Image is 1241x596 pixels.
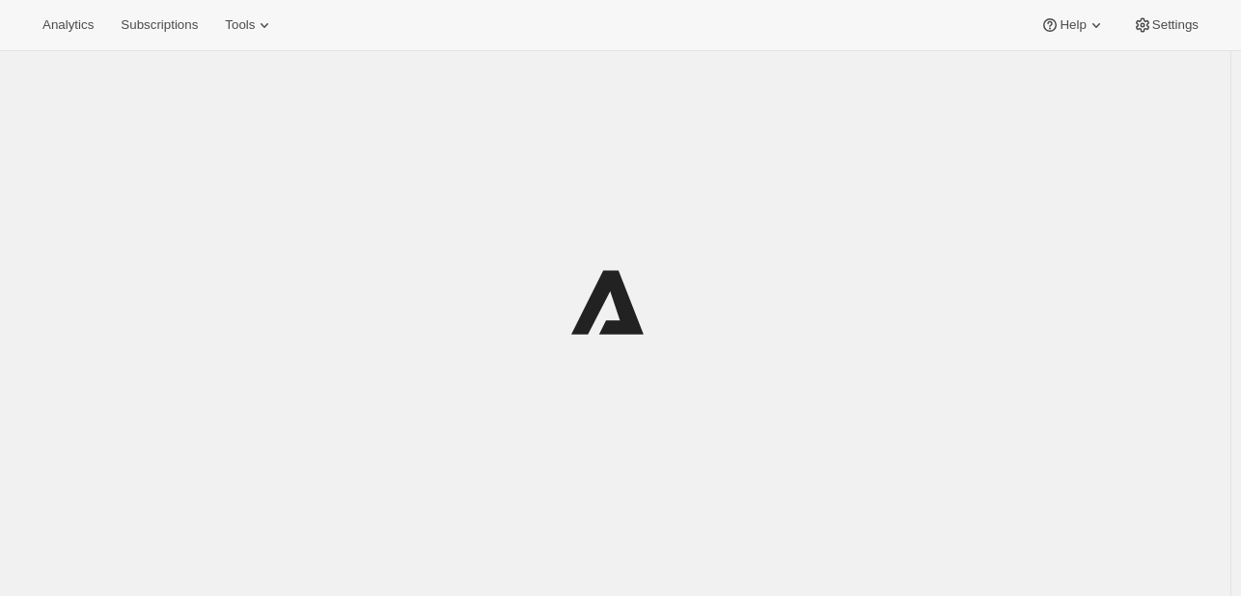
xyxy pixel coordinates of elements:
[225,17,255,33] span: Tools
[1121,12,1210,39] button: Settings
[42,17,94,33] span: Analytics
[1029,12,1117,39] button: Help
[121,17,198,33] span: Subscriptions
[109,12,209,39] button: Subscriptions
[1060,17,1086,33] span: Help
[213,12,286,39] button: Tools
[31,12,105,39] button: Analytics
[1152,17,1199,33] span: Settings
